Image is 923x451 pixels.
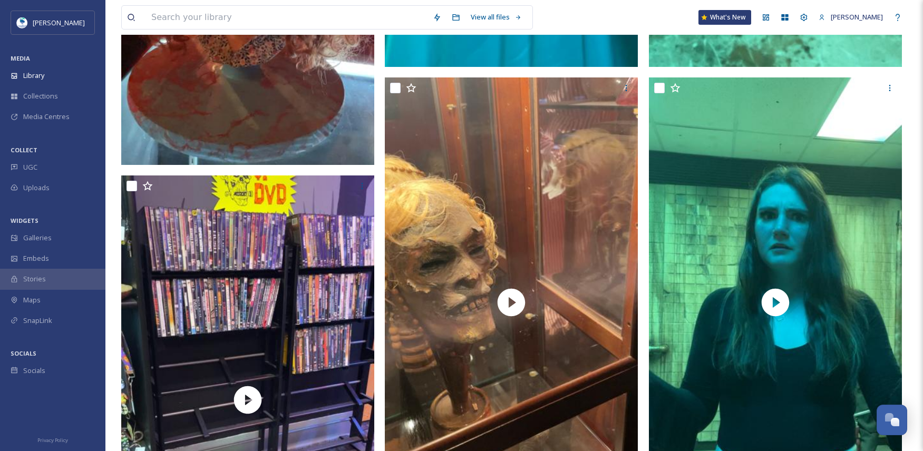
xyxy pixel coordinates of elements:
span: Maps [23,295,41,305]
img: download.jpeg [17,17,27,28]
span: COLLECT [11,146,37,154]
button: Open Chat [877,405,907,435]
span: Media Centres [23,112,70,122]
span: WIDGETS [11,217,38,224]
span: Collections [23,91,58,101]
span: Galleries [23,233,52,243]
a: [PERSON_NAME] [813,7,888,27]
span: Stories [23,274,46,284]
span: SOCIALS [11,349,36,357]
span: MEDIA [11,54,30,62]
a: What's New [698,10,751,25]
span: [PERSON_NAME] [33,18,85,27]
span: Socials [23,366,45,376]
span: SnapLink [23,316,52,326]
span: UGC [23,162,37,172]
span: Embeds [23,253,49,263]
span: Library [23,71,44,81]
span: Privacy Policy [37,437,68,444]
span: Uploads [23,183,50,193]
a: View all files [465,7,527,27]
span: [PERSON_NAME] [831,12,883,22]
a: Privacy Policy [37,433,68,446]
input: Search your library [146,6,428,29]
